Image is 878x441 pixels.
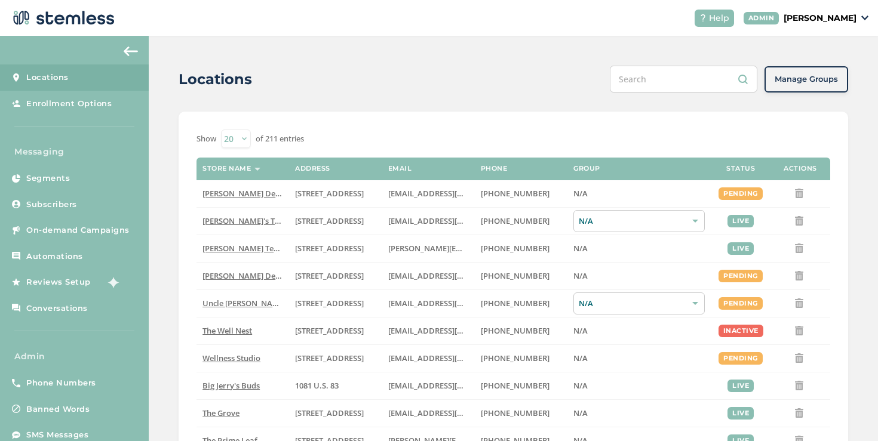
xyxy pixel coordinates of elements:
[295,165,330,172] label: Address
[388,216,469,226] label: brianashen@gmail.com
[481,381,561,391] label: (580) 539-1118
[26,224,130,236] span: On-demand Campaigns
[573,408,705,418] label: N/A
[573,381,705,391] label: N/A
[481,353,561,363] label: (269) 929-8463
[26,403,90,415] span: Banned Words
[202,216,283,226] label: Brian's Test Store
[202,353,283,363] label: Wellness Studio
[481,380,549,391] span: [PHONE_NUMBER]
[719,187,763,200] div: pending
[254,168,260,171] img: icon-sort-1e1d7615.svg
[388,326,469,336] label: vmrobins@gmail.com
[388,298,469,309] label: christian@uncleherbsak.com
[481,298,549,309] span: [PHONE_NUMBER]
[295,353,364,363] span: [STREET_ADDRESS]
[124,47,138,56] img: icon-arrow-back-accent-c549486e.svg
[295,353,376,363] label: 123 Main Street
[295,326,376,336] label: 1005 4th Avenue
[388,165,412,172] label: Email
[726,165,755,172] label: Status
[388,325,518,336] span: [EMAIL_ADDRESS][DOMAIN_NAME]
[744,12,779,24] div: ADMIN
[388,353,518,363] span: [EMAIL_ADDRESS][DOMAIN_NAME]
[573,326,705,336] label: N/A
[573,243,705,254] label: N/A
[481,408,561,418] label: (619) 600-1269
[202,408,240,418] span: The Grove
[388,270,518,281] span: [EMAIL_ADDRESS][DOMAIN_NAME]
[573,189,705,199] label: N/A
[179,69,252,90] h2: Locations
[295,243,376,254] label: 5241 Center Boulevard
[818,384,878,441] iframe: Chat Widget
[26,429,88,441] span: SMS Messages
[295,271,376,281] label: 17523 Ventura Boulevard
[295,243,364,254] span: [STREET_ADDRESS]
[481,353,549,363] span: [PHONE_NUMBER]
[202,408,283,418] label: The Grove
[202,215,307,226] span: [PERSON_NAME]'s Test Store
[719,270,763,282] div: pending
[295,188,364,199] span: [STREET_ADDRESS]
[295,408,376,418] label: 8155 Center Street
[573,210,705,232] div: N/A
[202,325,252,336] span: The Well Nest
[202,380,260,391] span: Big Jerry's Buds
[573,271,705,281] label: N/A
[26,72,69,84] span: Locations
[388,215,518,226] span: [EMAIL_ADDRESS][DOMAIN_NAME]
[295,189,376,199] label: 17523 Ventura Boulevard
[388,380,518,391] span: [EMAIL_ADDRESS][DOMAIN_NAME]
[573,165,600,172] label: Group
[573,292,705,314] div: N/A
[202,270,302,281] span: [PERSON_NAME] Delivery 4
[26,377,96,389] span: Phone Numbers
[727,242,754,255] div: live
[481,216,561,226] label: (503) 804-9208
[202,298,283,309] label: Uncle Herb’s King Circle
[256,133,304,145] label: of 211 entries
[295,380,339,391] span: 1081 U.S. 83
[26,276,91,288] span: Reviews Setup
[481,243,561,254] label: (503) 332-4545
[481,165,508,172] label: Phone
[388,381,469,391] label: info@bigjerrysbuds.com
[295,381,376,391] label: 1081 U.S. 83
[202,326,283,336] label: The Well Nest
[481,215,549,226] span: [PHONE_NUMBER]
[295,215,364,226] span: [STREET_ADDRESS]
[861,16,868,20] img: icon_down-arrow-small-66adaf34.svg
[295,270,364,281] span: [STREET_ADDRESS]
[719,325,763,337] div: inactive
[26,251,83,263] span: Automations
[699,14,707,21] img: icon-help-white-03924b79.svg
[202,243,301,254] span: [PERSON_NAME] Test store
[295,298,364,309] span: [STREET_ADDRESS]
[775,73,838,85] span: Manage Groups
[388,188,518,199] span: [EMAIL_ADDRESS][DOMAIN_NAME]
[481,408,549,418] span: [PHONE_NUMBER]
[202,188,296,199] span: [PERSON_NAME] Delivery
[727,380,754,392] div: live
[388,353,469,363] label: vmrobins@gmail.com
[295,408,364,418] span: [STREET_ADDRESS]
[388,271,469,281] label: arman91488@gmail.com
[100,270,124,294] img: glitter-stars-b7820f95.gif
[388,408,469,418] label: dexter@thegroveca.com
[388,243,579,254] span: [PERSON_NAME][EMAIL_ADDRESS][DOMAIN_NAME]
[481,189,561,199] label: (818) 561-0790
[10,6,115,30] img: logo-dark-0685b13c.svg
[388,298,518,309] span: [EMAIL_ADDRESS][DOMAIN_NAME]
[295,298,376,309] label: 209 King Circle
[709,12,729,24] span: Help
[481,270,549,281] span: [PHONE_NUMBER]
[197,133,216,145] label: Show
[202,189,283,199] label: Hazel Delivery
[202,165,251,172] label: Store name
[202,271,283,281] label: Hazel Delivery 4
[295,325,364,336] span: [STREET_ADDRESS]
[202,243,283,254] label: Swapnil Test store
[295,216,376,226] label: 123 East Main Street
